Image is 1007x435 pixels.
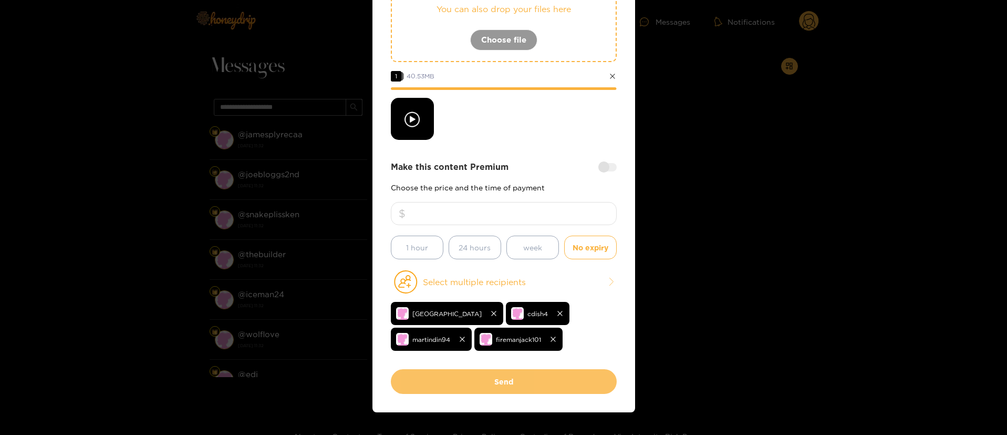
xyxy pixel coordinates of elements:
button: week [506,236,559,259]
button: Select multiple recipients [391,270,617,294]
span: 40.53 MB [407,73,434,79]
img: no-avatar.png [396,333,409,346]
button: Send [391,369,617,394]
span: 1 hour [406,241,428,254]
button: 1 hour [391,236,443,259]
span: firemanjack101 [496,333,541,346]
button: 24 hours [449,236,501,259]
span: week [523,241,542,254]
p: You can also drop your files here [413,3,595,15]
strong: Make this content Premium [391,161,508,173]
span: cdish4 [527,308,548,320]
img: no-avatar.png [480,333,492,346]
span: [GEOGRAPHIC_DATA] [412,308,482,320]
img: no-avatar.png [396,307,409,320]
span: 1 [391,71,401,82]
button: No expiry [564,236,617,259]
button: Choose file [470,29,537,50]
span: 24 hours [459,241,491,254]
span: martindin94 [412,333,450,346]
p: Choose the price and the time of payment [391,184,617,191]
span: No expiry [573,241,608,254]
img: no-avatar.png [511,307,524,320]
